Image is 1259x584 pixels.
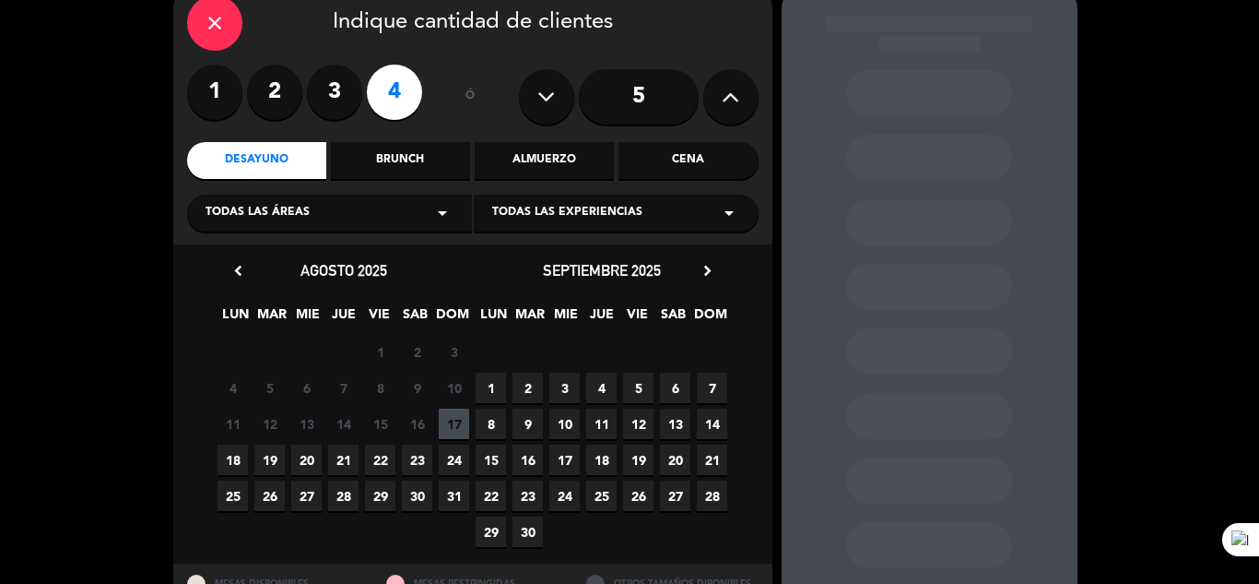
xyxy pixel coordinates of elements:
[365,445,395,475] span: 22
[697,481,727,511] span: 28
[622,304,653,334] span: VIE
[660,373,690,403] span: 6
[441,65,500,129] div: ó
[660,409,690,439] span: 13
[328,373,359,403] span: 7
[549,409,580,439] span: 10
[718,202,740,224] i: arrow_drop_down
[439,373,469,403] span: 10
[549,445,580,475] span: 17
[365,409,395,439] span: 15
[291,409,322,439] span: 13
[512,409,543,439] span: 9
[623,373,653,403] span: 5
[187,142,326,179] div: Desayuno
[431,202,453,224] i: arrow_drop_down
[220,304,251,334] span: LUN
[618,142,758,179] div: Cena
[402,337,432,367] span: 2
[514,304,545,334] span: MAR
[218,481,248,511] span: 25
[439,409,469,439] span: 17
[543,261,661,280] span: septiembre 2025
[402,409,432,439] span: 16
[247,65,302,120] label: 2
[254,409,285,439] span: 12
[439,337,469,367] span: 3
[291,373,322,403] span: 6
[476,445,506,475] span: 15
[476,409,506,439] span: 8
[476,373,506,403] span: 1
[402,373,432,403] span: 9
[367,65,422,120] label: 4
[218,373,248,403] span: 4
[478,304,509,334] span: LUN
[365,481,395,511] span: 29
[328,481,359,511] span: 28
[476,481,506,511] span: 22
[512,481,543,511] span: 23
[400,304,430,334] span: SAB
[586,481,617,511] span: 25
[694,304,724,334] span: DOM
[697,373,727,403] span: 7
[206,204,310,222] span: Todas las áreas
[586,373,617,403] span: 4
[439,445,469,475] span: 24
[218,445,248,475] span: 18
[436,304,466,334] span: DOM
[328,409,359,439] span: 14
[331,142,470,179] div: Brunch
[300,261,387,280] span: agosto 2025
[658,304,688,334] span: SAB
[307,65,362,120] label: 3
[698,261,717,280] i: chevron_right
[586,409,617,439] span: 11
[623,409,653,439] span: 12
[365,337,395,367] span: 1
[697,445,727,475] span: 21
[365,373,395,403] span: 8
[512,373,543,403] span: 2
[204,12,226,34] i: close
[439,481,469,511] span: 31
[492,204,642,222] span: Todas las experiencias
[364,304,394,334] span: VIE
[254,445,285,475] span: 19
[623,481,653,511] span: 26
[697,409,727,439] span: 14
[218,409,248,439] span: 11
[402,481,432,511] span: 30
[586,304,617,334] span: JUE
[660,481,690,511] span: 27
[512,517,543,547] span: 30
[256,304,287,334] span: MAR
[254,481,285,511] span: 26
[328,304,359,334] span: JUE
[187,65,242,120] label: 1
[291,481,322,511] span: 27
[229,261,248,280] i: chevron_left
[475,142,614,179] div: Almuerzo
[512,445,543,475] span: 16
[623,445,653,475] span: 19
[549,481,580,511] span: 24
[292,304,323,334] span: MIE
[549,373,580,403] span: 3
[328,445,359,475] span: 21
[254,373,285,403] span: 5
[476,517,506,547] span: 29
[402,445,432,475] span: 23
[550,304,581,334] span: MIE
[586,445,617,475] span: 18
[660,445,690,475] span: 20
[291,445,322,475] span: 20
